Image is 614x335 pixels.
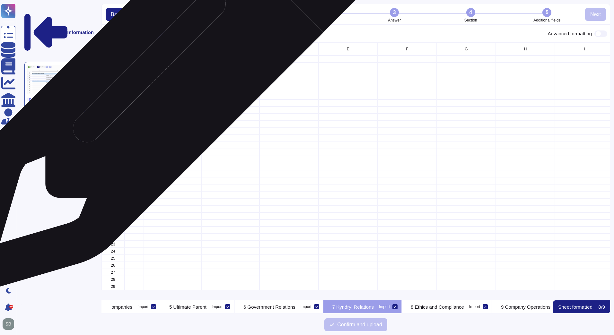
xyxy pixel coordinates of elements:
[126,64,143,67] p: 7.1
[101,248,125,255] div: 24
[171,47,174,51] span: B
[101,241,125,248] div: 23
[9,305,13,309] div: 9+
[67,30,94,35] p: Information
[337,322,382,327] span: Confirm and upload
[465,47,468,51] span: G
[101,283,125,290] div: 29
[314,8,323,17] div: 2
[356,8,433,22] li: Answer
[101,205,125,212] div: 18
[101,107,125,114] div: 4
[111,12,122,17] span: Back
[590,12,601,17] span: Next
[203,64,259,67] p: No
[433,8,509,22] li: Section
[1,317,19,331] button: user
[101,234,125,241] div: 22
[101,170,125,177] div: 13
[101,99,125,107] div: 3
[101,63,125,99] div: 2
[101,156,125,163] div: 11
[3,318,14,330] img: user
[332,305,374,309] p: 7 Kyndryl Relations
[558,305,592,309] p: Sheet formatted
[212,305,223,309] div: Import
[27,97,91,101] p: Instructions :
[101,114,125,121] div: 5
[501,305,550,309] p: 9 Company Operations
[288,47,291,51] span: D
[145,64,201,86] p: Do you know or have reason to believe there is any potential conflict of interest? (i.e. any indi...
[101,184,125,191] div: 15
[101,262,125,269] div: 26
[101,276,125,283] div: 28
[101,163,125,170] div: 12
[379,305,390,309] div: Import
[101,269,125,276] div: 27
[542,8,551,17] div: 5
[509,8,585,22] li: Additional fields
[101,56,125,63] div: 1
[101,135,125,142] div: 8
[101,227,125,234] div: 21
[101,121,125,128] div: 6
[106,8,127,21] button: Back
[101,255,125,262] div: 25
[126,56,143,60] p: Number
[469,305,480,309] div: Import
[111,31,133,36] p: Question
[301,305,311,309] div: Import
[324,318,387,331] button: Confirm and upload
[27,119,91,134] p: Usually: -Questions -Requirements -Measures
[585,8,606,21] button: Next
[101,43,610,300] div: grid
[598,305,605,309] p: 8 / 9
[280,8,356,22] li: Yes / No
[145,56,201,60] p: Name
[101,191,125,198] div: 16
[411,305,464,309] p: 8 Ethics and Compliance
[101,149,125,156] div: 10
[101,142,125,149] div: 9
[237,8,246,17] div: 1
[204,8,280,22] li: Question
[524,47,527,51] span: H
[466,8,475,17] div: 4
[347,47,349,51] span: E
[169,305,206,309] p: 5 Ultimate Parent
[127,8,204,22] li: Sheets selection
[133,47,136,51] span: A
[229,47,232,51] span: C
[203,56,259,60] p: Answer
[101,177,125,184] div: 14
[406,47,408,51] span: F
[101,212,125,219] div: 19
[584,47,585,51] span: I
[27,65,91,94] img: instruction
[101,128,125,135] div: 7
[137,305,148,309] div: Import
[27,104,91,114] p: Please click on the cells that contain the form’s questions
[548,30,607,37] div: Advanced formatting
[101,198,125,205] div: 17
[101,219,125,227] div: 20
[390,8,399,17] div: 3
[243,305,295,309] p: 6 Government Relations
